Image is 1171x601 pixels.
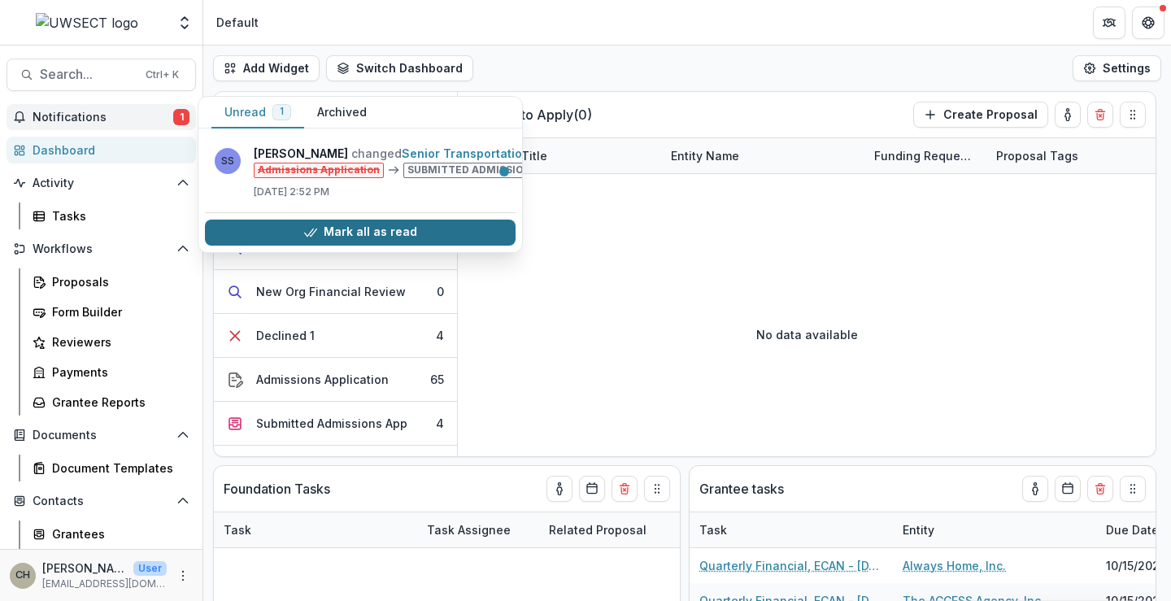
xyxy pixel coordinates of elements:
span: Notifications [33,111,173,124]
button: Delete card [612,476,638,502]
p: Grantee tasks [699,479,784,499]
button: Search... [7,59,196,91]
nav: breadcrumb [210,11,265,34]
button: Admissions Application65 [214,358,457,402]
div: 4 [436,327,444,344]
div: Entity [893,521,944,538]
a: Reviewers [26,329,196,355]
div: Form Builder [52,303,183,320]
div: Funding Requested [864,147,986,164]
button: Partners [1093,7,1125,39]
span: Activity [33,176,170,190]
span: Workflows [33,242,170,256]
button: Calendar [579,476,605,502]
button: Archived [304,97,380,128]
button: toggle-assigned-to-me [1055,102,1081,128]
button: Open entity switcher [173,7,196,39]
div: Grantee Reports [52,394,183,411]
button: Mark all as read [205,220,516,246]
div: 65 [430,371,444,388]
button: Delete card [1087,476,1113,502]
span: 1 [280,106,284,117]
div: Tasks [52,207,183,224]
div: Task [690,512,893,547]
div: Entity Name [661,138,864,173]
a: Quarterly Financial, ECAN - [DATE]-[DATE] [699,557,883,574]
div: Related Proposal [539,521,656,538]
button: Delete card [1087,102,1113,128]
button: Get Help [1132,7,1164,39]
button: Open Activity [7,170,196,196]
a: Document Templates [26,455,196,481]
span: Documents [33,429,170,442]
p: No data available [756,326,858,343]
span: Contacts [33,494,170,508]
a: Grantees [26,520,196,547]
div: Funding Requested [864,138,986,173]
a: Senior Transportation [402,146,529,160]
button: Open Documents [7,422,196,448]
div: Proposal Title [458,138,661,173]
div: Grantees [52,525,183,542]
button: toggle-assigned-to-me [546,476,572,502]
div: 0 [437,283,444,300]
div: Submitted Admissions App [256,415,407,432]
div: Task [214,512,417,547]
button: toggle-assigned-to-me [1022,476,1048,502]
button: Submitted Admissions App4 [214,402,457,446]
div: New Org Financial Review [256,283,406,300]
a: Always Home, Inc. [903,557,1006,574]
p: changed from [254,145,572,178]
button: Settings [1073,55,1161,81]
div: Ctrl + K [142,66,182,84]
div: Declined 1 [256,327,315,344]
button: More [173,566,193,586]
div: Admissions Application [256,371,389,388]
button: Drag [1120,476,1146,502]
a: Form Builder [26,298,196,325]
div: Entity [893,512,1096,547]
p: User [133,561,167,576]
p: Intent to Apply ( 0 ) [484,105,606,124]
img: UWSECT logo [36,13,138,33]
div: 4 [436,415,444,432]
a: Grantee Reports [26,389,196,416]
div: Default [216,14,259,31]
div: Task Assignee [417,521,520,538]
div: Proposals [52,273,183,290]
button: Drag [644,476,670,502]
div: Related Proposal [539,512,742,547]
div: Proposal Tags [986,147,1088,164]
p: Foundation Tasks [224,479,330,499]
a: Dashboard [7,137,196,163]
div: Document Templates [52,459,183,477]
button: Open Workflows [7,236,196,262]
p: [PERSON_NAME] [42,560,127,577]
div: Task Assignee [417,512,539,547]
div: Dashboard [33,142,183,159]
div: Payments [52,364,183,381]
p: [EMAIL_ADDRESS][DOMAIN_NAME] [42,577,167,591]
button: Switch Dashboard [326,55,473,81]
span: 1 [173,109,189,125]
div: Due Date [1096,521,1169,538]
span: Search... [40,67,136,82]
button: Notifications1 [7,104,196,130]
div: Entity Name [661,147,749,164]
button: Declined 14 [214,314,457,358]
div: Reviewers [52,333,183,351]
button: Unread [211,97,304,128]
button: Drag [1120,102,1146,128]
a: Payments [26,359,196,385]
button: New Org Financial Review0 [214,270,457,314]
div: Carli Herz [15,570,30,581]
button: Calendar [1055,476,1081,502]
button: Open Contacts [7,488,196,514]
